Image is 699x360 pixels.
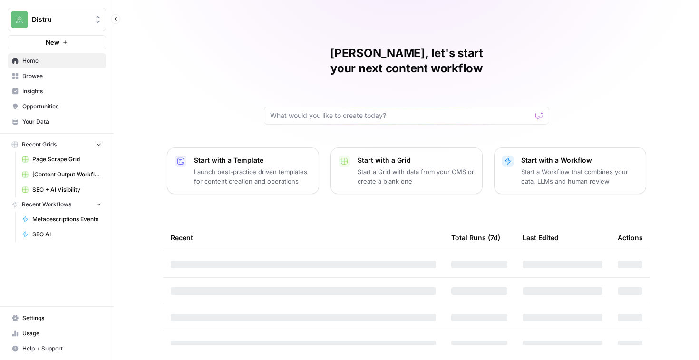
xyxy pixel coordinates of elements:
[18,182,106,197] a: SEO + AI Visibility
[8,35,106,49] button: New
[494,147,646,194] button: Start with a WorkflowStart a Workflow that combines your data, LLMs and human review
[32,15,89,24] span: Distru
[8,197,106,212] button: Recent Workflows
[8,84,106,99] a: Insights
[8,326,106,341] a: Usage
[521,167,638,186] p: Start a Workflow that combines your data, LLMs and human review
[8,114,106,129] a: Your Data
[32,215,102,224] span: Metadescriptions Events
[167,147,319,194] button: Start with a TemplateLaunch best-practice driven templates for content creation and operations
[11,11,28,28] img: Distru Logo
[22,314,102,322] span: Settings
[18,167,106,182] a: [Content Output Workflows] Webflow - Blog Posts
[46,38,59,47] span: New
[22,200,71,209] span: Recent Workflows
[8,53,106,68] a: Home
[330,147,483,194] button: Start with a GridStart a Grid with data from your CMS or create a blank one
[32,230,102,239] span: SEO AI
[8,68,106,84] a: Browse
[618,224,643,251] div: Actions
[22,140,57,149] span: Recent Grids
[22,87,102,96] span: Insights
[270,111,532,120] input: What would you like to create today?
[358,156,475,165] p: Start with a Grid
[171,224,436,251] div: Recent
[8,311,106,326] a: Settings
[194,156,311,165] p: Start with a Template
[523,224,559,251] div: Last Edited
[22,57,102,65] span: Home
[358,167,475,186] p: Start a Grid with data from your CMS or create a blank one
[194,167,311,186] p: Launch best-practice driven templates for content creation and operations
[22,102,102,111] span: Opportunities
[22,117,102,126] span: Your Data
[18,227,106,242] a: SEO AI
[521,156,638,165] p: Start with a Workflow
[8,8,106,31] button: Workspace: Distru
[22,344,102,353] span: Help + Support
[8,137,106,152] button: Recent Grids
[8,99,106,114] a: Opportunities
[32,185,102,194] span: SEO + AI Visibility
[18,212,106,227] a: Metadescriptions Events
[32,170,102,179] span: [Content Output Workflows] Webflow - Blog Posts
[22,329,102,338] span: Usage
[32,155,102,164] span: Page Scrape Grid
[8,341,106,356] button: Help + Support
[264,46,549,76] h1: [PERSON_NAME], let's start your next content workflow
[451,224,500,251] div: Total Runs (7d)
[22,72,102,80] span: Browse
[18,152,106,167] a: Page Scrape Grid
